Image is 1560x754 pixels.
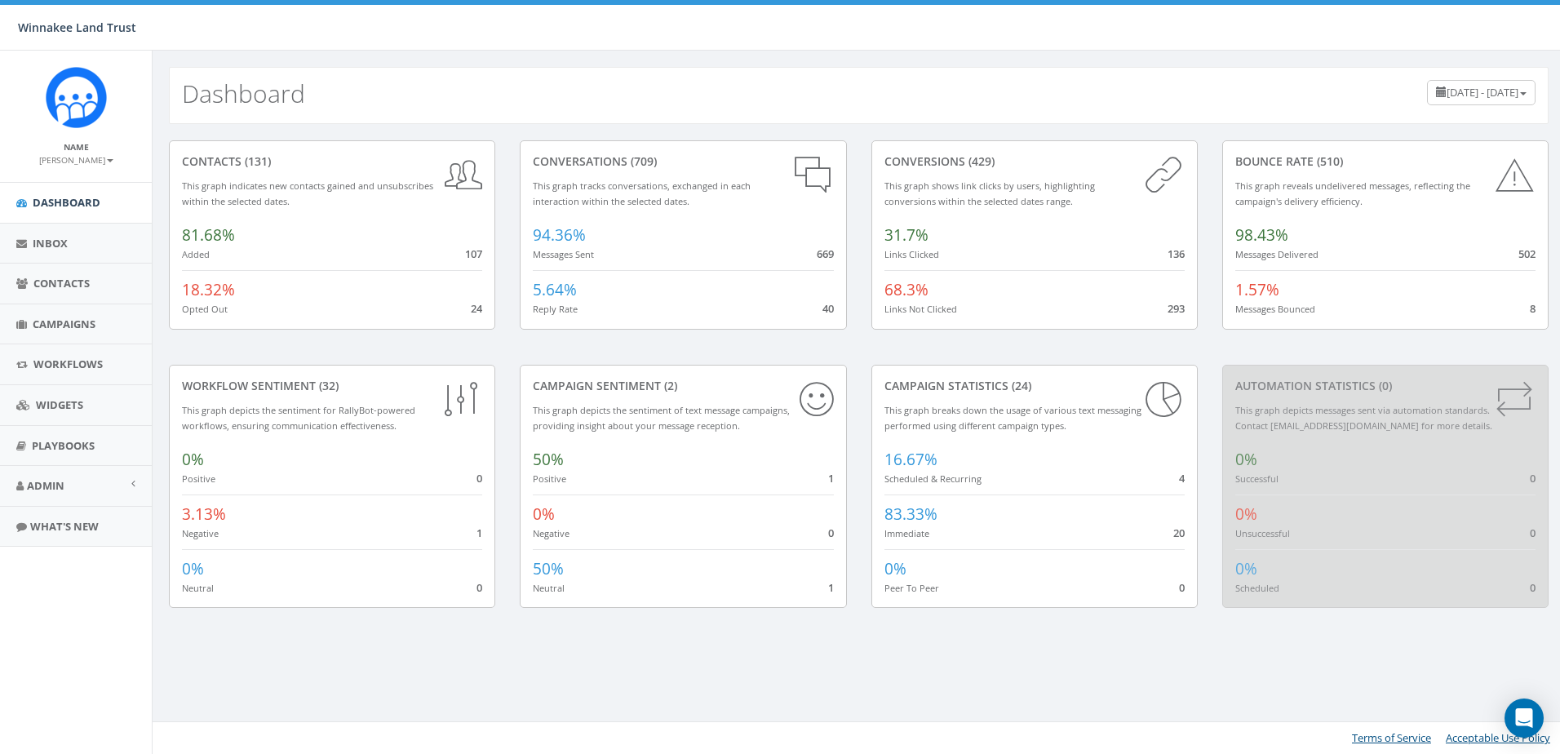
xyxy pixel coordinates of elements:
[182,582,214,594] small: Neutral
[1235,248,1318,260] small: Messages Delivered
[627,153,657,169] span: (709)
[33,236,68,251] span: Inbox
[182,80,305,107] h2: Dashboard
[1235,527,1290,539] small: Unsuccessful
[1235,449,1257,470] span: 0%
[182,153,482,170] div: contacts
[1168,246,1185,261] span: 136
[1352,730,1431,745] a: Terms of Service
[1235,224,1288,246] span: 98.43%
[817,246,834,261] span: 669
[884,180,1095,207] small: This graph shows link clicks by users, highlighting conversions within the selected dates range.
[46,67,107,128] img: Rally_Corp_Icon.png
[182,472,215,485] small: Positive
[33,357,103,371] span: Workflows
[182,224,235,246] span: 81.68%
[33,195,100,210] span: Dashboard
[32,438,95,453] span: Playbooks
[1530,301,1536,316] span: 8
[33,317,95,331] span: Campaigns
[884,582,939,594] small: Peer To Peer
[316,378,339,393] span: (32)
[884,472,982,485] small: Scheduled & Recurring
[1530,526,1536,540] span: 0
[828,526,834,540] span: 0
[1446,730,1550,745] a: Acceptable Use Policy
[27,478,64,493] span: Admin
[533,279,577,300] span: 5.64%
[1235,582,1279,594] small: Scheduled
[533,449,564,470] span: 50%
[1235,153,1536,170] div: Bounce Rate
[1376,378,1392,393] span: (0)
[533,503,555,525] span: 0%
[884,449,937,470] span: 16.67%
[476,471,482,486] span: 0
[822,301,834,316] span: 40
[465,246,482,261] span: 107
[182,503,226,525] span: 3.13%
[533,153,833,170] div: conversations
[533,558,564,579] span: 50%
[1235,378,1536,394] div: Automation Statistics
[533,224,586,246] span: 94.36%
[18,20,136,35] span: Winnakee Land Trust
[1008,378,1031,393] span: (24)
[182,378,482,394] div: Workflow Sentiment
[182,558,204,579] span: 0%
[242,153,271,169] span: (131)
[182,180,433,207] small: This graph indicates new contacts gained and unsubscribes within the selected dates.
[1179,580,1185,595] span: 0
[1235,279,1279,300] span: 1.57%
[1518,246,1536,261] span: 502
[884,404,1141,432] small: This graph breaks down the usage of various text messaging performed using different campaign types.
[182,527,219,539] small: Negative
[884,303,957,315] small: Links Not Clicked
[182,303,228,315] small: Opted Out
[533,404,790,432] small: This graph depicts the sentiment of text message campaigns, providing insight about your message ...
[533,527,569,539] small: Negative
[828,580,834,595] span: 1
[1235,503,1257,525] span: 0%
[884,527,929,539] small: Immediate
[661,378,677,393] span: (2)
[533,582,565,594] small: Neutral
[1505,699,1544,738] div: Open Intercom Messenger
[1179,471,1185,486] span: 4
[1235,472,1279,485] small: Successful
[36,397,83,412] span: Widgets
[182,449,204,470] span: 0%
[64,141,89,153] small: Name
[1530,471,1536,486] span: 0
[884,279,928,300] span: 68.3%
[965,153,995,169] span: (429)
[884,224,928,246] span: 31.7%
[39,152,113,166] a: [PERSON_NAME]
[884,503,937,525] span: 83.33%
[828,471,834,486] span: 1
[533,180,751,207] small: This graph tracks conversations, exchanged in each interaction within the selected dates.
[30,519,99,534] span: What's New
[1235,558,1257,579] span: 0%
[182,404,415,432] small: This graph depicts the sentiment for RallyBot-powered workflows, ensuring communication effective...
[1173,526,1185,540] span: 20
[1235,180,1470,207] small: This graph reveals undelivered messages, reflecting the campaign's delivery efficiency.
[884,378,1185,394] div: Campaign Statistics
[533,472,566,485] small: Positive
[533,248,594,260] small: Messages Sent
[1235,404,1492,432] small: This graph depicts messages sent via automation standards. Contact [EMAIL_ADDRESS][DOMAIN_NAME] f...
[1314,153,1343,169] span: (510)
[1235,303,1315,315] small: Messages Bounced
[884,558,906,579] span: 0%
[1168,301,1185,316] span: 293
[884,248,939,260] small: Links Clicked
[884,153,1185,170] div: conversions
[182,248,210,260] small: Added
[1447,85,1518,100] span: [DATE] - [DATE]
[39,154,113,166] small: [PERSON_NAME]
[182,279,235,300] span: 18.32%
[533,378,833,394] div: Campaign Sentiment
[471,301,482,316] span: 24
[476,526,482,540] span: 1
[1530,580,1536,595] span: 0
